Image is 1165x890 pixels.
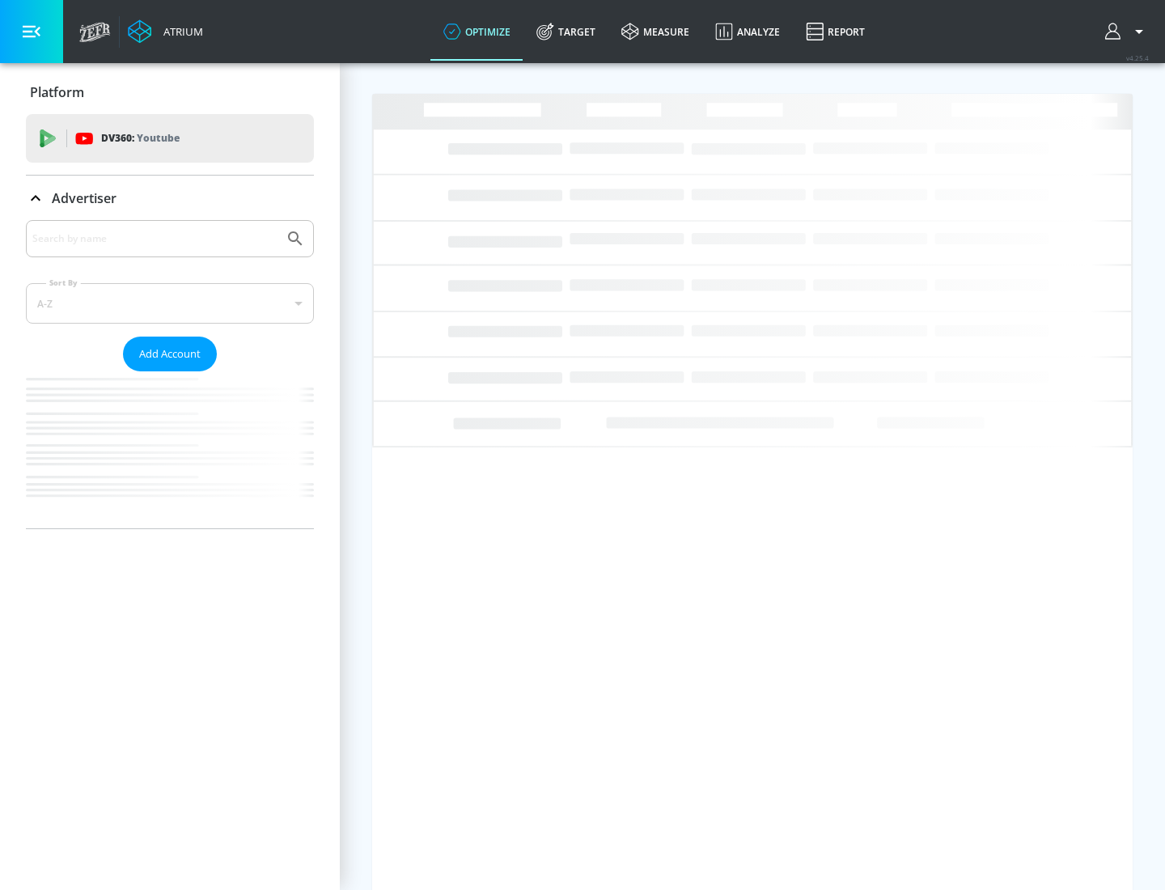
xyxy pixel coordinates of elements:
a: Atrium [128,19,203,44]
a: Report [793,2,878,61]
span: Add Account [139,345,201,363]
input: Search by name [32,228,277,249]
div: DV360: Youtube [26,114,314,163]
p: Youtube [137,129,180,146]
div: Atrium [157,24,203,39]
a: measure [608,2,702,61]
label: Sort By [46,278,81,288]
nav: list of Advertiser [26,371,314,528]
p: Advertiser [52,189,116,207]
button: Add Account [123,337,217,371]
p: Platform [30,83,84,101]
div: Advertiser [26,176,314,221]
div: Platform [26,70,314,115]
a: Analyze [702,2,793,61]
span: v 4.25.4 [1126,53,1149,62]
a: Target [523,2,608,61]
div: A-Z [26,283,314,324]
p: DV360: [101,129,180,147]
a: optimize [430,2,523,61]
div: Advertiser [26,220,314,528]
